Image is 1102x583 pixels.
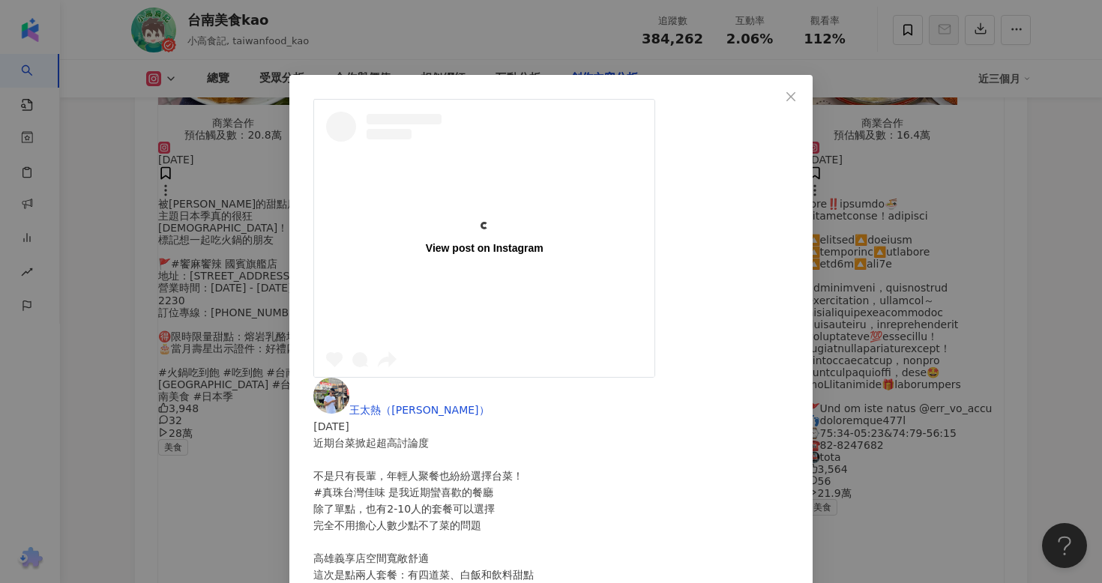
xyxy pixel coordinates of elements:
button: Close [776,82,806,112]
a: View post on Instagram [314,100,654,377]
span: 王太熱（[PERSON_NAME]） [349,404,489,416]
a: KOL Avatar王太熱（[PERSON_NAME]） [313,404,489,416]
div: [DATE] [313,418,788,435]
span: close [785,91,797,103]
img: KOL Avatar [313,378,349,414]
div: View post on Instagram [426,241,544,255]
